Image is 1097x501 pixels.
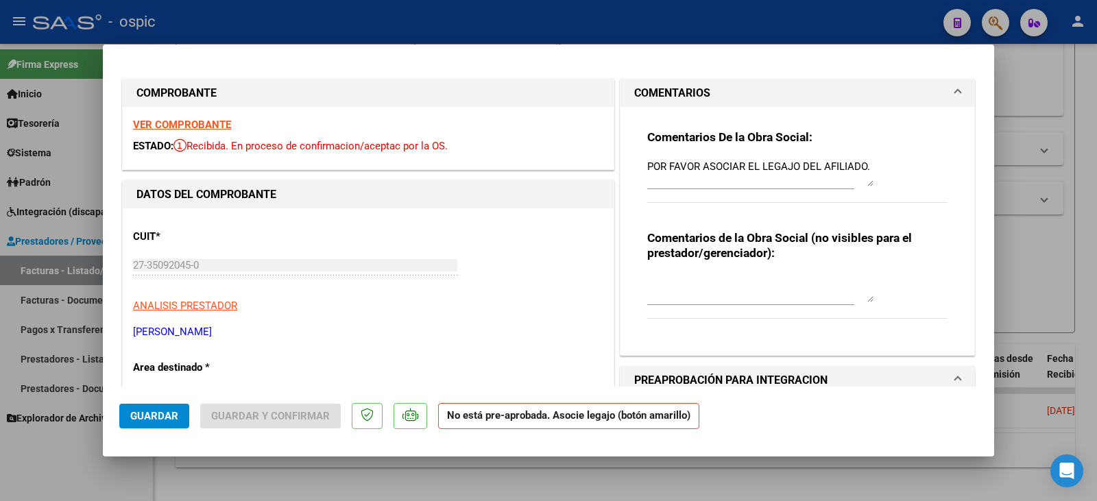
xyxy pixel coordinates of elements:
span: ANALISIS PRESTADOR [133,300,237,312]
p: [PERSON_NAME] [133,324,603,340]
span: ESTADO: [133,140,173,152]
strong: No está pre-aprobada. Asocie legajo (botón amarillo) [438,403,699,430]
span: Guardar [130,410,178,422]
mat-expansion-panel-header: COMENTARIOS [620,80,974,107]
strong: DATOS DEL COMPROBANTE [136,188,276,201]
h1: COMENTARIOS [634,85,710,101]
strong: Comentarios de la Obra Social (no visibles para el prestador/gerenciador): [647,231,912,260]
button: Guardar y Confirmar [200,404,341,428]
div: COMENTARIOS [620,107,974,355]
strong: COMPROBANTE [136,86,217,99]
mat-expansion-panel-header: PREAPROBACIÓN PARA INTEGRACION [620,367,974,394]
span: Recibida. En proceso de confirmacion/aceptac por la OS. [173,140,448,152]
p: CUIT [133,229,274,245]
div: Open Intercom Messenger [1050,454,1083,487]
button: Guardar [119,404,189,428]
a: VER COMPROBANTE [133,119,231,131]
span: Guardar y Confirmar [211,410,330,422]
h1: PREAPROBACIÓN PARA INTEGRACION [634,372,828,389]
strong: Comentarios De la Obra Social: [647,130,812,144]
p: Area destinado * [133,360,274,376]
